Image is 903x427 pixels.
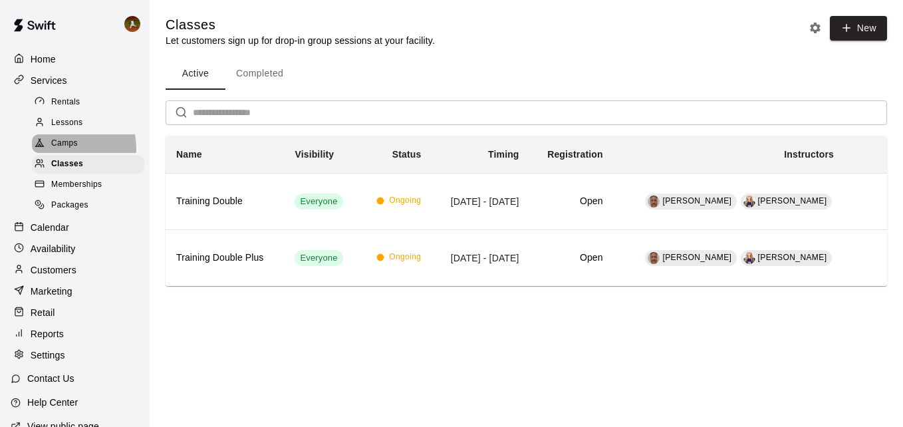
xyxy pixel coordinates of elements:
[31,349,65,362] p: Settings
[11,345,139,365] a: Settings
[31,306,55,319] p: Retail
[27,372,74,385] p: Contact Us
[541,251,603,265] h6: Open
[389,194,421,208] span: Ongoing
[122,11,150,37] div: Cody Hansen
[32,196,144,215] div: Packages
[176,251,273,265] h6: Training Double Plus
[488,149,519,160] b: Timing
[11,217,139,237] a: Calendar
[32,112,150,133] a: Lessons
[743,252,755,264] img: Sienna Gargano
[805,18,825,38] button: Classes settings
[392,149,422,160] b: Status
[51,116,83,130] span: Lessons
[32,93,144,112] div: Rentals
[743,196,755,208] img: Sienna Gargano
[32,175,150,196] a: Memberships
[31,221,69,234] p: Calendar
[32,154,150,175] a: Classes
[784,149,834,160] b: Instructors
[662,253,731,262] span: [PERSON_NAME]
[11,324,139,344] a: Reports
[32,176,144,194] div: Memberships
[32,155,144,174] div: Classes
[166,34,435,47] p: Let customers sign up for drop-in group sessions at your facility.
[11,239,139,259] a: Availability
[31,53,56,66] p: Home
[758,253,827,262] span: [PERSON_NAME]
[389,251,421,264] span: Ongoing
[51,137,78,150] span: Camps
[32,196,150,216] a: Packages
[225,58,294,90] button: Completed
[31,242,76,255] p: Availability
[27,396,78,409] p: Help Center
[51,199,88,212] span: Packages
[11,71,139,90] a: Services
[830,16,887,41] button: New
[32,92,150,112] a: Rentals
[11,260,139,280] a: Customers
[31,74,67,87] p: Services
[547,149,602,160] b: Registration
[758,196,827,206] span: [PERSON_NAME]
[176,194,273,209] h6: Training Double
[166,58,225,90] button: Active
[32,134,144,153] div: Camps
[11,281,139,301] a: Marketing
[124,16,140,32] img: Cody Hansen
[662,196,731,206] span: [PERSON_NAME]
[31,285,72,298] p: Marketing
[295,149,334,160] b: Visibility
[176,149,202,160] b: Name
[295,196,342,208] span: Everyone
[32,114,144,132] div: Lessons
[11,49,139,69] a: Home
[295,250,342,266] div: This service is visible to all of your customers
[31,263,76,277] p: Customers
[432,229,529,286] td: [DATE] - [DATE]
[648,252,660,264] img: Michael Gargano
[432,173,529,229] td: [DATE] - [DATE]
[541,194,603,209] h6: Open
[31,327,64,341] p: Reports
[51,96,80,109] span: Rentals
[51,178,102,192] span: Memberships
[295,252,342,265] span: Everyone
[51,158,83,171] span: Classes
[648,196,660,208] img: Michael Gargano
[11,303,139,323] a: Retail
[295,194,342,210] div: This service is visible to all of your customers
[166,136,887,286] table: simple table
[32,134,150,154] a: Camps
[166,16,435,34] h5: Classes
